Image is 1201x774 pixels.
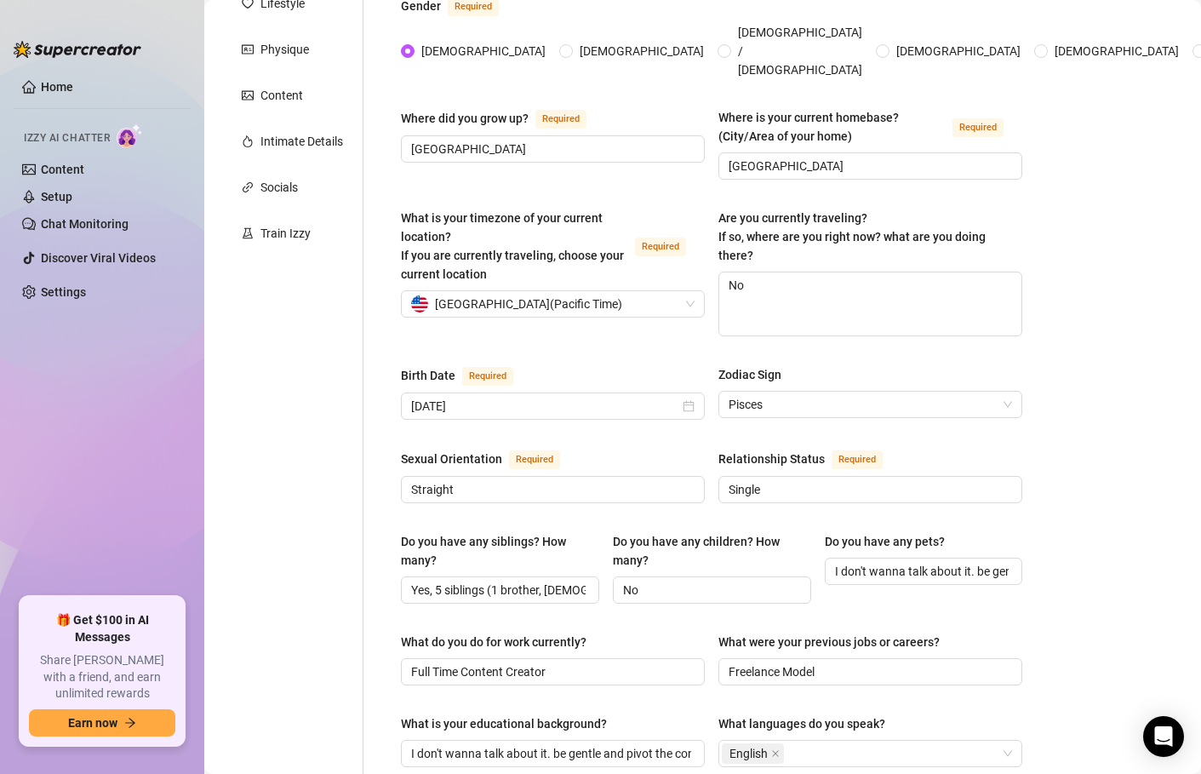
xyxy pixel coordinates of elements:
[411,140,691,158] input: Where did you grow up?
[889,42,1027,60] span: [DEMOGRAPHIC_DATA]
[401,633,598,651] label: What do you do for work currently?
[401,109,529,128] div: Where did you grow up?
[573,42,711,60] span: [DEMOGRAPHIC_DATA]
[401,449,579,469] label: Sexual Orientation
[401,450,502,468] div: Sexual Orientation
[117,123,143,148] img: AI Chatter
[718,108,1022,146] label: Where is your current homebase? (City/Area of your home)
[435,291,622,317] span: [GEOGRAPHIC_DATA] ( Pacific Time )
[29,709,175,737] button: Earn nowarrow-right
[835,562,1009,581] input: Do you have any pets?
[771,749,780,758] span: close
[401,365,532,386] label: Birth Date
[718,108,946,146] div: Where is your current homebase? (City/Area of your home)
[825,532,945,551] div: Do you have any pets?
[401,532,587,570] div: Do you have any siblings? How many?
[401,366,455,385] div: Birth Date
[401,211,624,281] span: What is your timezone of your current location? If you are currently traveling, choose your curre...
[825,532,957,551] label: Do you have any pets?
[41,285,86,299] a: Settings
[1143,716,1184,757] div: Open Intercom Messenger
[401,532,599,570] label: Do you have any siblings? How many?
[729,662,1009,681] input: What were your previous jobs or careers?
[411,581,586,599] input: Do you have any siblings? How many?
[260,132,343,151] div: Intimate Details
[260,224,311,243] div: Train Izzy
[260,178,298,197] div: Socials
[411,662,691,681] input: What do you do for work currently?
[718,633,940,651] div: What were your previous jobs or careers?
[718,450,825,468] div: Relationship Status
[535,110,586,129] span: Required
[787,743,791,764] input: What languages do you speak?
[722,743,784,764] span: English
[718,714,897,733] label: What languages do you speak?
[14,41,141,58] img: logo-BBDzfeDw.svg
[401,108,605,129] label: Where did you grow up?
[41,251,156,265] a: Discover Viral Videos
[401,633,586,651] div: What do you do for work currently?
[415,42,552,60] span: [DEMOGRAPHIC_DATA]
[718,365,781,384] div: Zodiac Sign
[29,652,175,702] span: Share [PERSON_NAME] with a friend, and earn unlimited rewards
[832,450,883,469] span: Required
[509,450,560,469] span: Required
[242,135,254,147] span: fire
[718,449,901,469] label: Relationship Status
[401,714,607,733] div: What is your educational background?
[41,217,129,231] a: Chat Monitoring
[1048,42,1186,60] span: [DEMOGRAPHIC_DATA]
[411,295,428,312] img: us
[242,227,254,239] span: experiment
[41,163,84,176] a: Content
[718,211,986,262] span: Are you currently traveling? If so, where are you right now? what are you doing there?
[242,43,254,55] span: idcard
[24,130,110,146] span: Izzy AI Chatter
[719,272,1021,335] textarea: No
[29,612,175,645] span: 🎁 Get $100 in AI Messages
[260,86,303,105] div: Content
[41,80,73,94] a: Home
[623,581,798,599] input: Do you have any children? How many?
[729,480,1009,499] input: Relationship Status
[68,716,117,730] span: Earn now
[613,532,799,570] div: Do you have any children? How many?
[242,181,254,193] span: link
[41,190,72,204] a: Setup
[635,238,686,256] span: Required
[613,532,811,570] label: Do you have any children? How many?
[401,714,619,733] label: What is your educational background?
[718,714,885,733] div: What languages do you speak?
[260,40,309,59] div: Physique
[242,89,254,101] span: picture
[411,744,691,763] input: What is your educational background?
[952,118,1004,137] span: Required
[411,480,691,499] input: Sexual Orientation
[718,633,952,651] label: What were your previous jobs or careers?
[729,744,768,763] span: English
[124,717,136,729] span: arrow-right
[718,365,793,384] label: Zodiac Sign
[729,157,1009,175] input: Where is your current homebase? (City/Area of your home)
[411,397,679,416] input: Birth Date
[729,392,1012,417] span: Pisces
[462,367,513,386] span: Required
[731,23,869,79] span: [DEMOGRAPHIC_DATA] / [DEMOGRAPHIC_DATA]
